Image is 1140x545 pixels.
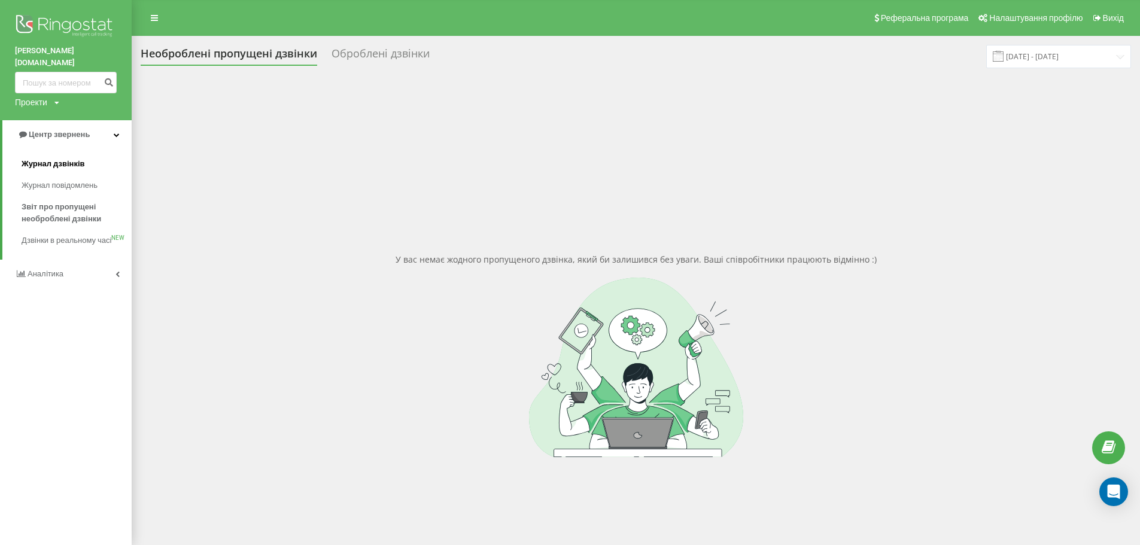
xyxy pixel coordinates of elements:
span: Звіт про пропущені необроблені дзвінки [22,201,126,225]
span: Налаштування профілю [989,13,1083,23]
div: Open Intercom Messenger [1099,477,1128,506]
div: Оброблені дзвінки [332,47,430,66]
a: [PERSON_NAME][DOMAIN_NAME] [15,45,117,69]
span: Журнал повідомлень [22,179,98,191]
div: Необроблені пропущені дзвінки [141,47,317,66]
span: Вихід [1103,13,1124,23]
span: Центр звернень [29,130,90,139]
a: Звіт про пропущені необроблені дзвінки [22,196,132,230]
a: Центр звернень [2,120,132,149]
input: Пошук за номером [15,72,117,93]
a: Журнал дзвінків [22,153,132,175]
span: Аналiтика [28,269,63,278]
span: Реферальна програма [881,13,969,23]
div: Проекти [15,96,47,108]
a: Дзвінки в реальному часіNEW [22,230,132,251]
img: Ringostat logo [15,12,117,42]
a: Журнал повідомлень [22,175,132,196]
span: Журнал дзвінків [22,158,85,170]
span: Дзвінки в реальному часі [22,235,111,246]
